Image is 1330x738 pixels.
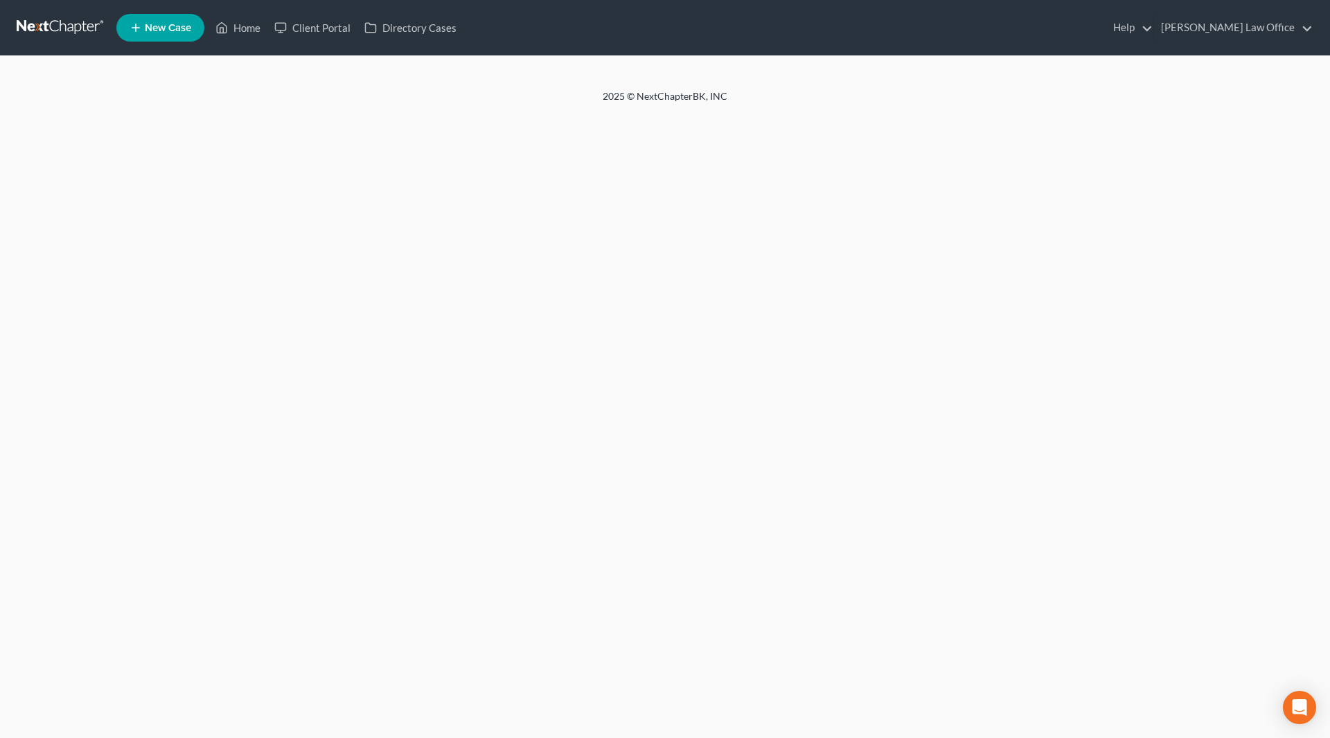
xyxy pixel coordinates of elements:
[357,15,463,40] a: Directory Cases
[267,15,357,40] a: Client Portal
[1283,691,1316,724] div: Open Intercom Messenger
[1154,15,1313,40] a: [PERSON_NAME] Law Office
[270,89,1060,114] div: 2025 © NextChapterBK, INC
[116,14,204,42] new-legal-case-button: New Case
[1106,15,1153,40] a: Help
[209,15,267,40] a: Home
